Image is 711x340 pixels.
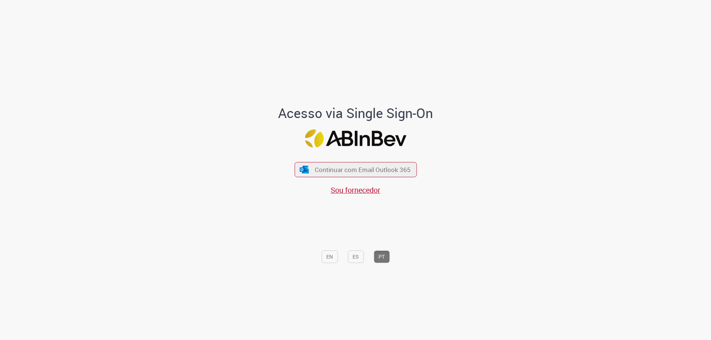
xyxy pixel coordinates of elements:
button: PT [374,250,390,263]
a: Sou fornecedor [331,185,380,195]
button: ícone Azure/Microsoft 360 Continuar com Email Outlook 365 [294,162,417,177]
img: ícone Azure/Microsoft 360 [299,166,310,174]
h1: Acesso via Single Sign-On [253,106,458,121]
img: Logo ABInBev [305,129,406,148]
span: Continuar com Email Outlook 365 [315,165,411,174]
button: EN [321,250,338,263]
button: ES [348,250,364,263]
